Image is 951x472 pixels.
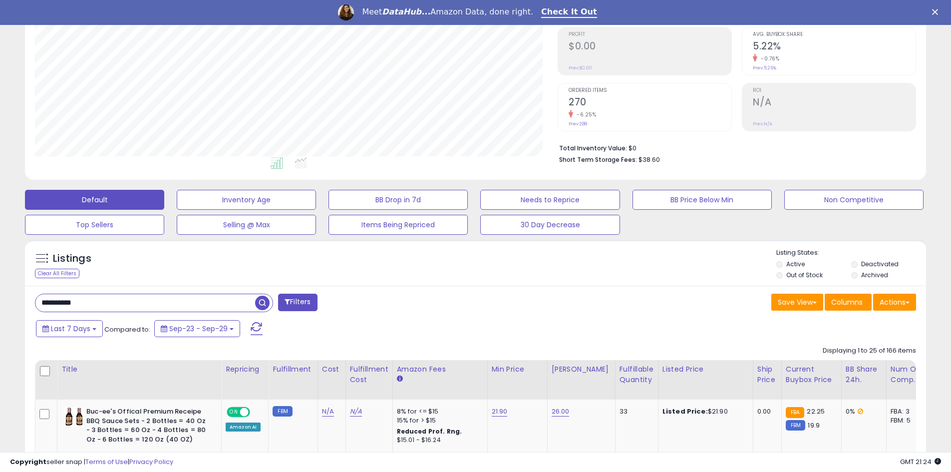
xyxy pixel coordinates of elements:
[397,436,480,445] div: $15.01 - $16.24
[633,190,772,210] button: BB Price Below Min
[569,121,587,127] small: Prev: 288
[900,457,941,467] span: 2025-10-7 21:24 GMT
[569,88,731,93] span: Ordered Items
[51,324,90,334] span: Last 7 Days
[25,215,164,235] button: Top Sellers
[273,406,292,417] small: FBM
[35,269,79,278] div: Clear All Filters
[823,346,916,356] div: Displaying 1 to 25 of 166 items
[569,32,731,37] span: Profit
[786,364,837,385] div: Current Buybox Price
[226,364,264,375] div: Repricing
[169,324,228,334] span: Sep-23 - Sep-29
[786,260,805,268] label: Active
[891,407,924,416] div: FBA: 3
[559,141,909,153] li: $0
[322,407,334,417] a: N/A
[757,407,774,416] div: 0.00
[786,271,823,279] label: Out of Stock
[771,294,823,311] button: Save View
[559,144,627,152] b: Total Inventory Value:
[104,325,150,334] span: Compared to:
[350,407,362,417] a: N/A
[753,88,916,93] span: ROI
[249,408,265,417] span: OFF
[573,111,596,118] small: -6.25%
[559,155,637,164] b: Short Term Storage Fees:
[53,252,91,266] h5: Listings
[753,65,776,71] small: Prev: 5.26%
[757,364,777,385] div: Ship Price
[753,40,916,54] h2: 5.22%
[177,215,316,235] button: Selling @ Max
[10,457,46,467] strong: Copyright
[569,65,592,71] small: Prev: $0.00
[350,364,388,385] div: Fulfillment Cost
[10,458,173,467] div: seller snap | |
[397,427,462,436] b: Reduced Prof. Rng.
[25,190,164,210] button: Default
[786,420,805,431] small: FBM
[569,40,731,54] h2: $0.00
[480,190,620,210] button: Needs to Reprice
[552,364,611,375] div: [PERSON_NAME]
[569,96,731,110] h2: 270
[831,297,863,307] span: Columns
[861,260,899,268] label: Deactivated
[273,364,313,375] div: Fulfillment
[861,271,888,279] label: Archived
[662,364,749,375] div: Listed Price
[808,421,820,430] span: 19.9
[397,416,480,425] div: 15% for > $15
[278,294,317,311] button: Filters
[362,7,533,17] div: Meet Amazon Data, done right.
[226,423,261,432] div: Amazon AI
[86,407,208,447] b: Buc-ee's Offical Premium Receipe BBQ Sauce Sets - 2 Bottles = 40 Oz - 3 Bottles = 60 Oz - 4 Bottl...
[846,364,882,385] div: BB Share 24h.
[541,7,597,18] a: Check It Out
[753,96,916,110] h2: N/A
[638,155,660,164] span: $38.60
[397,364,483,375] div: Amazon Fees
[382,7,430,16] i: DataHub...
[891,364,927,385] div: Num of Comp.
[776,248,926,258] p: Listing States:
[757,55,779,62] small: -0.76%
[552,407,570,417] a: 26.00
[662,407,745,416] div: $21.90
[662,407,708,416] b: Listed Price:
[322,364,341,375] div: Cost
[873,294,916,311] button: Actions
[807,407,825,416] span: 22.25
[786,407,804,418] small: FBA
[784,190,924,210] button: Non Competitive
[338,4,354,20] img: Profile image for Georgie
[753,121,772,127] small: Prev: N/A
[932,9,942,15] div: Close
[753,32,916,37] span: Avg. Buybox Share
[61,364,217,375] div: Title
[480,215,620,235] button: 30 Day Decrease
[891,416,924,425] div: FBM: 5
[64,407,84,427] img: 6199OdEyFEL._SL40_.jpg
[397,375,403,384] small: Amazon Fees.
[328,190,468,210] button: BB Drop in 7d
[328,215,468,235] button: Items Being Repriced
[154,320,240,337] button: Sep-23 - Sep-29
[620,364,654,385] div: Fulfillable Quantity
[228,408,240,417] span: ON
[397,407,480,416] div: 8% for <= $15
[825,294,872,311] button: Columns
[177,190,316,210] button: Inventory Age
[36,320,103,337] button: Last 7 Days
[129,457,173,467] a: Privacy Policy
[492,364,543,375] div: Min Price
[620,407,650,416] div: 33
[492,407,508,417] a: 21.90
[85,457,128,467] a: Terms of Use
[846,407,879,416] div: 0%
